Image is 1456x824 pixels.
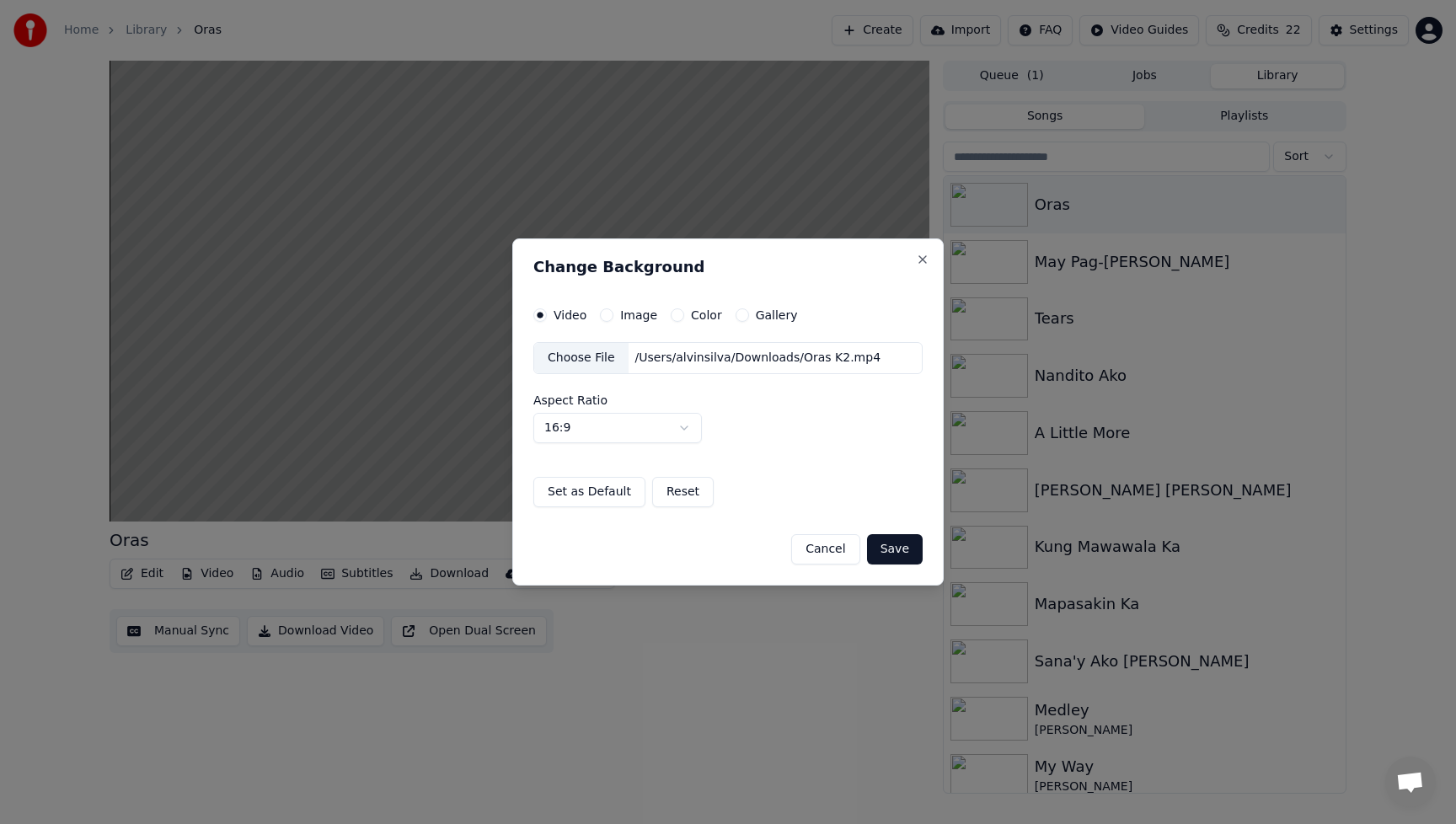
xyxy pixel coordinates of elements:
label: Gallery [756,309,798,321]
label: Image [620,309,657,321]
h2: Change Background [533,260,923,275]
label: Video [554,309,586,321]
button: Set as Default [533,477,645,507]
button: Save [867,534,923,564]
button: Reset [652,477,714,507]
div: /Users/alvinsilva/Downloads/Oras K2.mp4 [629,350,887,367]
div: Choose File [534,343,629,373]
button: Cancel [791,534,859,564]
label: Color [691,309,722,321]
label: Aspect Ratio [533,394,923,406]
